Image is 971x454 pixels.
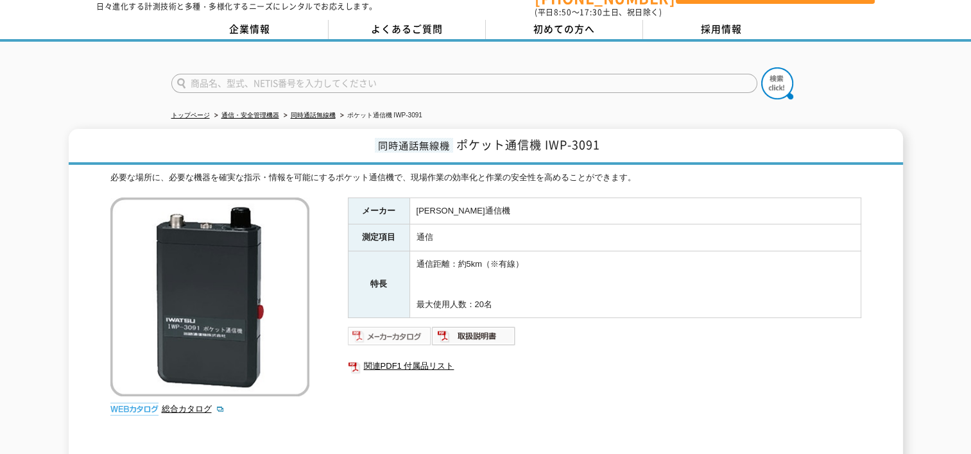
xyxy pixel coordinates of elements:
[291,112,336,119] a: 同時通話無線機
[171,112,210,119] a: トップページ
[171,20,329,39] a: 企業情報
[554,6,572,18] span: 8:50
[96,3,377,10] p: 日々進化する計測技術と多種・多様化するニーズにレンタルでお応えします。
[432,326,516,346] img: 取扱説明書
[580,6,603,18] span: 17:30
[761,67,793,99] img: btn_search.png
[110,403,159,416] img: webカタログ
[338,109,422,122] li: ポケット通信機 IWP-3091
[162,404,225,414] a: 総合カタログ
[432,335,516,344] a: 取扱説明書
[348,224,409,251] th: 測定項目
[171,74,757,93] input: 商品名、型式、NETIS番号を入力してください
[110,171,861,185] div: 必要な場所に、必要な機器を確実な指示・情報を可能にするポケット通信機で、現場作業の効率化と作業の安全性を高めることができます。
[535,6,662,18] span: (平日 ～ 土日、祝日除く)
[348,358,861,374] a: 関連PDF1 付属品リスト
[643,20,800,39] a: 採用情報
[486,20,643,39] a: 初めての方へ
[110,198,309,396] img: ポケット通信機 IWP-3091
[533,22,595,36] span: 初めての方へ
[348,326,432,346] img: メーカーカタログ
[348,198,409,224] th: メーカー
[409,224,861,251] td: 通信
[409,251,861,318] td: 通信距離：約5km（※有線） 最大使用人数：20名
[456,136,600,153] span: ポケット通信機 IWP-3091
[348,335,432,344] a: メーカーカタログ
[375,138,453,153] span: 同時通話無線機
[329,20,486,39] a: よくあるご質問
[409,198,861,224] td: [PERSON_NAME]通信機
[348,251,409,318] th: 特長
[221,112,279,119] a: 通信・安全管理機器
